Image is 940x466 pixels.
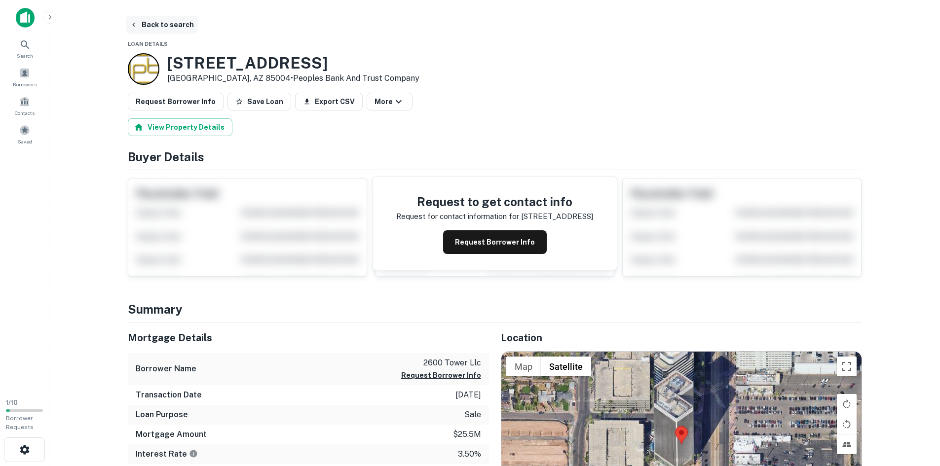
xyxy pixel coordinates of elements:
h4: Request to get contact info [396,193,593,211]
h3: [STREET_ADDRESS] [167,54,419,72]
a: Peoples Bank And Trust Company [293,73,419,83]
h5: Mortgage Details [128,330,489,345]
p: [DATE] [455,389,481,401]
h6: Borrower Name [136,363,196,375]
button: Export CSV [295,93,363,110]
span: Contacts [15,109,35,117]
p: $25.5m [453,429,481,440]
button: Save Loan [227,93,291,110]
p: sale [464,409,481,421]
span: Saved [18,138,32,145]
button: Tilt map [837,434,857,454]
button: More [367,93,413,110]
a: Borrowers [3,64,46,90]
h6: Interest Rate [136,448,198,460]
span: 1 / 10 [6,399,18,406]
a: Search [3,35,46,62]
button: Show street map [506,357,541,376]
span: Search [17,52,33,60]
button: Request Borrower Info [128,93,224,110]
button: Request Borrower Info [443,230,547,254]
button: View Property Details [128,118,232,136]
h6: Loan Purpose [136,409,188,421]
p: Request for contact information for [396,211,519,222]
a: Saved [3,121,46,147]
button: Back to search [126,16,198,34]
p: [STREET_ADDRESS] [521,211,593,222]
span: Borrowers [13,80,37,88]
span: Loan Details [128,41,168,47]
a: Contacts [3,92,46,119]
h4: Buyer Details [128,148,862,166]
button: Rotate map clockwise [837,394,857,414]
button: Toggle fullscreen view [837,357,857,376]
p: 3.50% [458,448,481,460]
span: Borrower Requests [6,415,34,430]
iframe: Chat Widget [891,387,940,434]
h4: Summary [128,300,862,318]
svg: The interest rates displayed on the website are for informational purposes only and may be report... [189,449,198,458]
h6: Transaction Date [136,389,202,401]
button: Request Borrower Info [401,369,481,381]
h5: Location [501,330,862,345]
img: capitalize-icon.png [16,8,35,28]
button: Show satellite imagery [541,357,591,376]
p: 2600 tower llc [401,357,481,369]
p: [GEOGRAPHIC_DATA], AZ 85004 • [167,72,419,84]
h6: Mortgage Amount [136,429,207,440]
button: Rotate map counterclockwise [837,414,857,434]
